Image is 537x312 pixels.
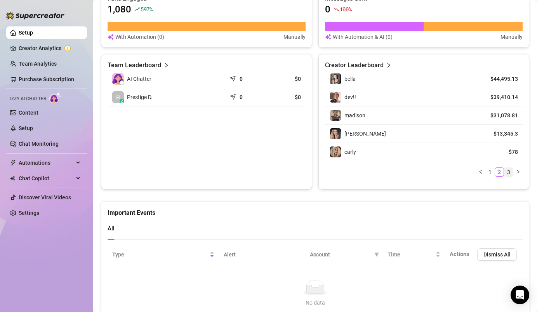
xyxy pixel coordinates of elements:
li: 2 [495,167,504,177]
article: 0 [240,93,243,101]
img: svg%3e [108,33,114,41]
article: $39,410.14 [483,93,518,101]
a: Team Analytics [19,61,57,67]
a: 2 [495,168,504,176]
span: Account [310,250,371,259]
span: Prestige D. [127,93,153,101]
span: [PERSON_NAME] [344,131,386,137]
span: AI Chatter [127,75,151,83]
li: 3 [504,167,513,177]
img: svg%3e [325,33,331,41]
img: AI Chatter [49,92,61,103]
span: Time [388,250,434,259]
a: Settings [19,210,39,216]
article: $78 [483,148,518,156]
span: 100 % [340,5,352,13]
span: Type [112,250,208,259]
span: dev!! [344,94,356,100]
a: Content [19,110,38,116]
button: left [476,167,485,177]
li: Previous Page [476,167,485,177]
article: $0 [271,93,301,101]
span: bella [344,76,356,82]
article: 1,080 [108,3,131,16]
article: With Automation & AI (0) [333,33,393,41]
span: filter [373,249,381,260]
span: right [386,61,391,70]
span: right [163,61,169,70]
span: fall [334,7,339,12]
span: Dismiss All [483,251,511,258]
article: Team Leaderboard [108,61,161,70]
span: carly [344,149,356,155]
img: tatum [330,128,341,139]
article: 0 [325,3,330,16]
article: $13,345.3 [483,130,518,138]
button: right [513,167,523,177]
span: 597 % [141,5,153,13]
span: filter [374,252,379,257]
a: Setup [19,125,33,131]
img: izzy-ai-chatter-avatar-DDCN_rTZ.svg [112,73,124,85]
a: Chat Monitoring [19,141,59,147]
th: Type [108,245,219,264]
article: With Automation (0) [115,33,164,41]
img: bella [330,73,341,84]
a: Discover Viral Videos [19,194,71,200]
span: send [230,74,238,82]
span: Actions [450,251,469,258]
span: user [115,94,121,100]
span: Chat Copilot [19,172,74,185]
div: Important Events [108,202,523,218]
span: left [478,169,483,174]
img: logo-BBDzfeDw.svg [6,12,64,19]
article: 0 [240,75,243,83]
div: No data [115,298,515,307]
span: send [230,92,238,100]
th: Alert [219,245,305,264]
article: Manually [283,33,306,41]
a: Setup [19,30,33,36]
a: 1 [486,168,494,176]
a: Creator Analytics exclamation-circle [19,42,81,54]
div: Open Intercom Messenger [511,286,529,304]
span: thunderbolt [10,160,16,166]
a: Purchase Subscription [19,76,74,82]
span: madison [344,112,365,119]
span: Automations [19,157,74,169]
article: Creator Leaderboard [325,61,384,70]
img: Chat Copilot [10,176,15,181]
span: Izzy AI Chatter [10,95,46,103]
span: rise [134,7,140,12]
li: 1 [485,167,495,177]
div: z [120,99,124,103]
li: Next Page [513,167,523,177]
span: All [108,225,115,232]
article: Manually [501,33,523,41]
article: $44,495.13 [483,75,518,83]
article: $31,078.81 [483,112,518,119]
img: dev!! [330,92,341,103]
img: madison [330,110,341,121]
span: right [516,169,520,174]
th: Time [383,245,445,264]
a: 3 [504,168,513,176]
img: carly [330,146,341,157]
article: $0 [271,75,301,83]
button: Dismiss All [477,248,517,261]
